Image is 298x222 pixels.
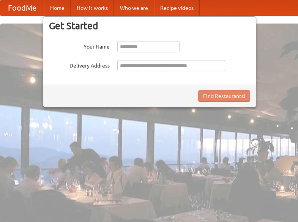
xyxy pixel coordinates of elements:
[114,0,154,16] a: Who we are
[44,0,71,16] a: Home
[0,0,44,16] a: FoodMe
[49,20,250,31] h3: Get Started
[154,0,200,16] a: Recipe videos
[49,60,110,69] label: Delivery Address
[71,0,114,16] a: How it works
[49,41,110,50] label: Your Name
[198,90,250,102] button: Find Restaurants!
